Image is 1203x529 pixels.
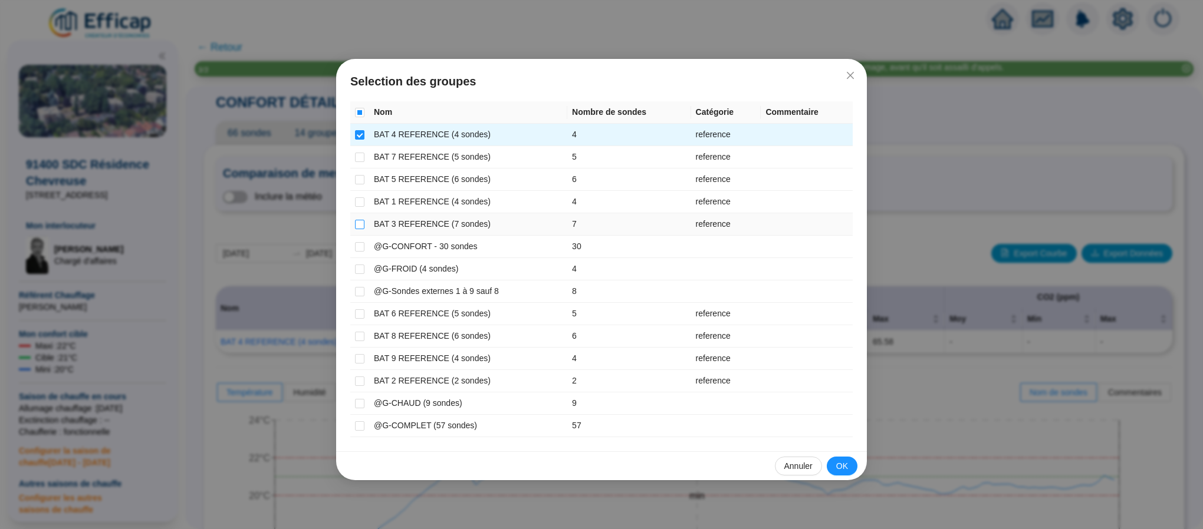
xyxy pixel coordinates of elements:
td: BAT 4 REFERENCE (4 sondes) [369,124,567,146]
td: reference [691,213,761,236]
td: reference [691,168,761,191]
td: 8 [567,280,691,303]
td: 30 [567,236,691,258]
td: 4 [567,348,691,370]
td: reference [691,303,761,325]
td: BAT 7 REFERENCE (5 sondes) [369,146,567,168]
td: BAT 5 REFERENCE (6 sondes) [369,168,567,191]
span: Selection des groupes [350,73,853,90]
td: 7 [567,213,691,236]
td: reference [691,124,761,146]
th: Nombre de sondes [567,101,691,124]
td: @G-CHAUD (9 sondes) [369,392,567,415]
td: 57 [567,415,691,437]
td: BAT 3 REFERENCE (7 sondes) [369,213,567,236]
td: 4 [567,124,691,146]
th: Commentaire [761,101,853,124]
button: OK [827,457,857,475]
button: Close [841,66,860,85]
th: Catégorie [691,101,761,124]
td: @G-COMPLET (57 sondes) [369,415,567,437]
td: 4 [567,258,691,280]
span: OK [836,460,848,472]
td: @G-FROID (4 sondes) [369,258,567,280]
td: 6 [567,325,691,348]
td: @G-Sondes externes 1 à 9 sauf 8 [369,280,567,303]
td: reference [691,191,761,213]
td: 2 [567,370,691,392]
td: 9 [567,392,691,415]
td: BAT 6 REFERENCE (5 sondes) [369,303,567,325]
td: BAT 2 REFERENCE (2 sondes) [369,370,567,392]
td: reference [691,348,761,370]
td: BAT 1 REFERENCE (4 sondes) [369,191,567,213]
td: 5 [567,303,691,325]
td: reference [691,370,761,392]
td: 6 [567,168,691,191]
td: reference [691,146,761,168]
td: 5 [567,146,691,168]
span: Fermer [841,71,860,80]
td: @G-CONFORT - 30 sondes [369,236,567,258]
td: 4 [567,191,691,213]
th: Nom [369,101,567,124]
button: Annuler [775,457,822,475]
span: close [846,71,855,80]
td: BAT 8 REFERENCE (6 sondes) [369,325,567,348]
span: Annuler [784,460,813,472]
td: reference [691,325,761,348]
td: BAT 9 REFERENCE (4 sondes) [369,348,567,370]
